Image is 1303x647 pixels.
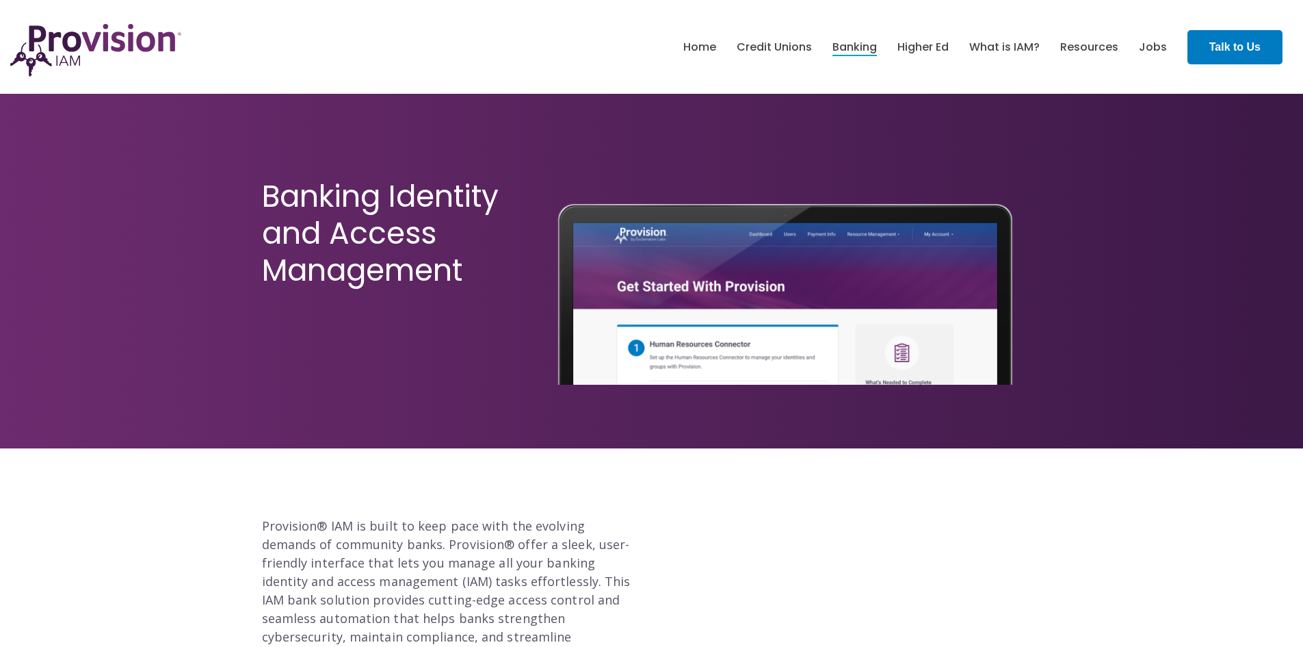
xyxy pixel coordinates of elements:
[1187,30,1282,64] a: Talk to Us
[1060,36,1118,59] a: Resources
[832,36,877,59] a: Banking
[737,36,812,59] a: Credit Unions
[683,36,716,59] a: Home
[1139,36,1167,59] a: Jobs
[897,36,949,59] a: Higher Ed
[673,25,1177,69] nav: menu
[10,24,181,77] img: ProvisionIAM-Logo-Purple
[262,175,499,291] span: Banking Identity and Access Management
[969,36,1040,59] a: What is IAM?
[1209,41,1261,53] strong: Talk to Us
